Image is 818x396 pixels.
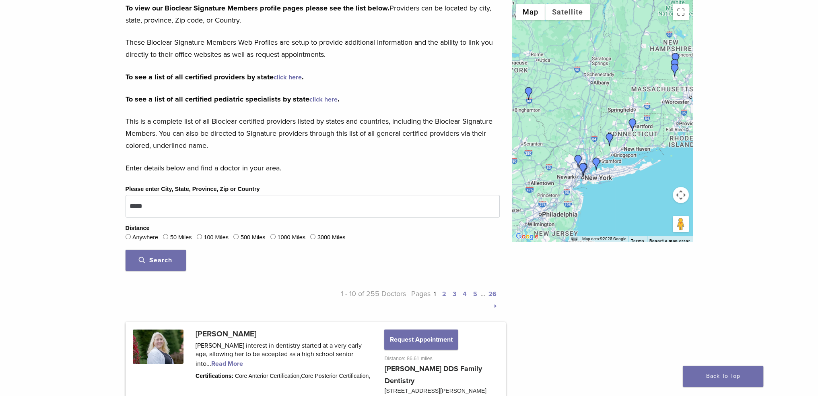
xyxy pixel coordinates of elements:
[204,233,229,242] label: 100 Miles
[277,233,305,242] label: 1000 Miles
[317,233,346,242] label: 3000 Miles
[571,236,577,242] button: Keyboard shortcuts
[313,288,406,312] p: 1 - 10 of 255 Doctors
[488,290,497,298] a: 26
[522,87,535,100] div: Dr. Michelle Gifford
[126,185,260,194] label: Please enter City, State, Province, Zip or Country
[480,289,485,298] span: …
[673,4,689,20] button: Toggle fullscreen view
[126,224,150,233] legend: Distance
[577,163,590,176] div: Dr. Julie Hassid
[309,95,338,104] a: click here
[126,115,500,151] p: This is a complete list of all Bioclear certified providers listed by states and countries, inclu...
[545,4,590,20] button: Show satellite imagery
[126,4,389,12] strong: To view our Bioclear Signature Members profile pages please see the list below.
[463,290,467,298] a: 4
[514,231,540,242] a: Open this area in Google Maps (opens a new window)
[516,4,545,20] button: Show street map
[453,290,456,298] a: 3
[139,256,172,264] span: Search
[126,73,304,81] strong: To see a list of all certified providers by state .
[434,290,436,298] a: 1
[673,187,689,203] button: Map camera controls
[514,231,540,242] img: Google
[274,73,302,81] a: click here
[590,158,603,170] div: Dr. Chitvan Gupta
[126,250,186,271] button: Search
[577,163,589,176] div: Dr. Nina Kiani
[126,36,500,60] p: These Bioclear Signature Members Web Profiles are setup to provide additional information and the...
[683,366,763,387] a: Back To Top
[631,238,645,243] a: Terms
[132,233,158,242] label: Anywhere
[649,238,690,243] a: Report a map error
[170,233,192,242] label: 50 Miles
[668,64,681,77] div: Dr. David Yue and Dr. Silvia Huang-Yue
[669,53,682,66] div: Dr. David Yue
[126,2,500,26] p: Providers can be located by city, state, province, Zip code, or Country.
[572,155,585,168] div: Dr. Alejandra Sanchez
[126,95,340,104] strong: To see a list of all certified pediatric specialists by state .
[442,290,446,298] a: 2
[384,330,457,350] button: Request Appointment
[473,290,477,298] a: 5
[126,162,500,174] p: Enter details below and find a doctor in your area.
[626,118,639,131] div: Dr. Julia Karpman
[673,216,689,232] button: Drag Pegman onto the map to open Street View
[668,59,681,72] div: Dr. Silvia Huang-Yue
[406,288,500,312] p: Pages
[241,233,266,242] label: 500 Miles
[603,133,616,146] div: Dr. Ratna Vedullapalli
[582,236,626,241] span: Map data ©2025 Google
